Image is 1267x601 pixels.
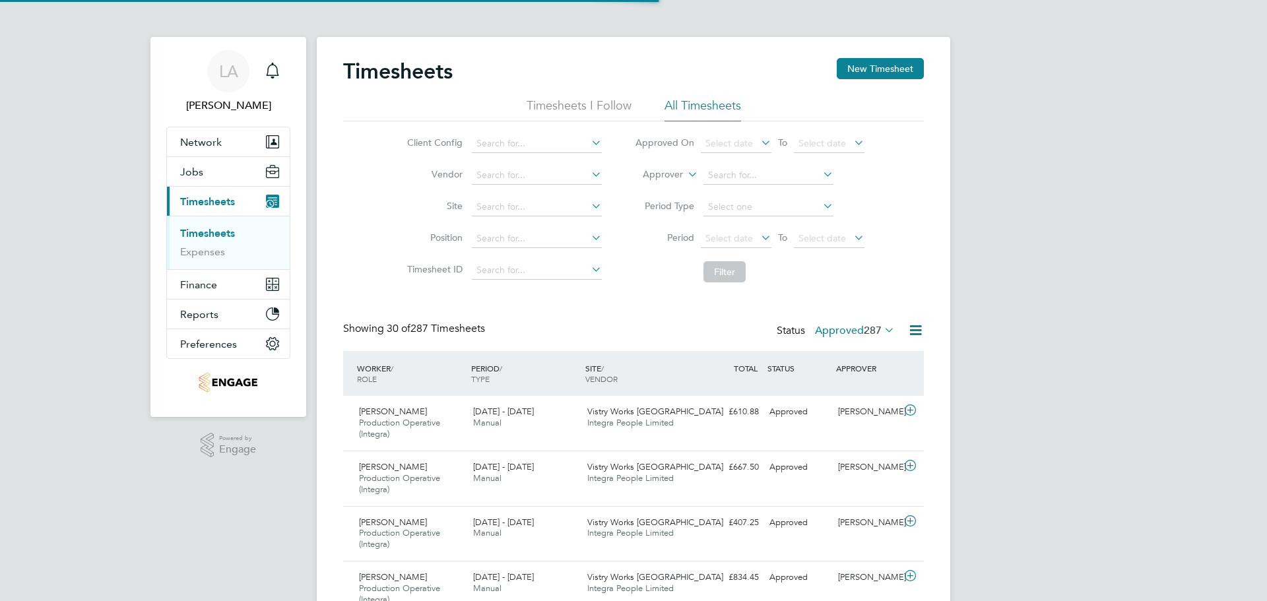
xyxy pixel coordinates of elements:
span: Manual [473,527,502,538]
div: PERIOD [468,356,582,391]
span: [PERSON_NAME] [359,461,427,472]
div: WORKER [354,356,468,391]
span: Engage [219,444,256,455]
input: Search for... [472,230,602,248]
div: Timesheets [167,216,290,269]
span: TOTAL [734,363,758,373]
label: Client Config [403,137,463,148]
div: [PERSON_NAME] [833,401,901,423]
div: £834.45 [696,567,764,588]
button: New Timesheet [837,58,924,79]
span: ROLE [357,373,377,384]
span: Production Operative (Integra) [359,527,440,550]
span: TYPE [471,373,490,384]
label: Approved On [635,137,694,148]
span: To [774,134,791,151]
span: VENDOR [585,373,618,384]
label: Approver [624,168,683,181]
span: LA [219,63,238,80]
label: Timesheet ID [403,263,463,275]
span: [DATE] - [DATE] [473,517,534,528]
span: [DATE] - [DATE] [473,571,534,583]
a: LA[PERSON_NAME] [166,50,290,113]
div: APPROVER [833,356,901,380]
span: [DATE] - [DATE] [473,406,534,417]
span: / [391,363,393,373]
span: Timesheets [180,195,235,208]
span: 30 of [387,322,410,335]
label: Position [403,232,463,243]
div: STATUS [764,356,833,380]
span: Select date [798,232,846,244]
span: Manual [473,583,502,594]
label: Approved [815,324,895,337]
span: Manual [473,472,502,484]
span: Powered by [219,433,256,444]
button: Jobs [167,157,290,186]
input: Search for... [472,166,602,185]
span: / [601,363,604,373]
button: Reports [167,300,290,329]
span: 287 [864,324,882,337]
div: [PERSON_NAME] [833,512,901,534]
span: Integra People Limited [587,472,674,484]
button: Preferences [167,329,290,358]
div: Approved [764,457,833,478]
span: Integra People Limited [587,583,674,594]
input: Search for... [472,135,602,153]
span: To [774,229,791,246]
span: Jobs [180,166,203,178]
div: [PERSON_NAME] [833,457,901,478]
div: £407.25 [696,512,764,534]
span: Select date [798,137,846,149]
span: / [500,363,502,373]
span: Lucy Anderton [166,98,290,113]
div: Showing [343,322,488,336]
span: Integra People Limited [587,527,674,538]
h2: Timesheets [343,58,453,84]
span: Reports [180,308,218,321]
li: All Timesheets [665,98,741,121]
button: Timesheets [167,187,290,216]
input: Search for... [703,166,833,185]
span: Vistry Works [GEOGRAPHIC_DATA] [587,517,723,528]
span: [PERSON_NAME] [359,571,427,583]
span: Production Operative (Integra) [359,417,440,439]
input: Search for... [472,198,602,216]
span: Network [180,136,222,148]
div: Approved [764,567,833,588]
div: [PERSON_NAME] [833,567,901,588]
button: Finance [167,270,290,299]
span: Vistry Works [GEOGRAPHIC_DATA] [587,571,723,583]
img: integrapeople-logo-retina.png [199,372,257,393]
span: Finance [180,278,217,291]
label: Site [403,200,463,212]
nav: Main navigation [150,37,306,417]
div: Approved [764,401,833,423]
label: Vendor [403,168,463,180]
div: £667.50 [696,457,764,478]
span: [PERSON_NAME] [359,406,427,417]
span: [PERSON_NAME] [359,517,427,528]
span: Select date [705,137,753,149]
input: Select one [703,198,833,216]
li: Timesheets I Follow [527,98,632,121]
div: Approved [764,512,833,534]
span: [DATE] - [DATE] [473,461,534,472]
a: Timesheets [180,227,235,239]
input: Search for... [472,261,602,280]
button: Network [167,127,290,156]
button: Filter [703,261,746,282]
span: Select date [705,232,753,244]
span: Production Operative (Integra) [359,472,440,495]
div: £610.88 [696,401,764,423]
a: Go to home page [166,372,290,393]
div: SITE [582,356,696,391]
a: Expenses [180,245,225,258]
label: Period [635,232,694,243]
span: Vistry Works [GEOGRAPHIC_DATA] [587,461,723,472]
span: 287 Timesheets [387,322,485,335]
span: Preferences [180,338,237,350]
a: Powered byEngage [201,433,257,458]
div: Status [777,322,897,340]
